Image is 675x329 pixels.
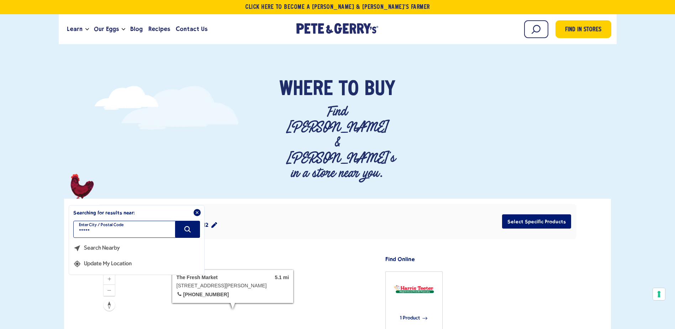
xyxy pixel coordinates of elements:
span: Recipes [148,25,170,33]
span: Learn [67,25,83,33]
a: Blog [127,20,146,39]
button: Open the dropdown menu for Learn [85,28,89,31]
span: Contact Us [176,25,207,33]
span: To [339,79,359,100]
button: Your consent preferences for tracking technologies [653,288,665,300]
a: Find in Stores [555,20,611,38]
span: Our Eggs [94,25,119,33]
button: Open the dropdown menu for Our Eggs [122,28,125,31]
a: Our Eggs [91,20,122,39]
a: Learn [64,20,85,39]
a: Contact Us [173,20,210,39]
span: Blog [130,25,143,33]
input: Search [524,20,548,38]
p: Find [PERSON_NAME] & [PERSON_NAME]'s in a store near you. [286,104,389,181]
a: Recipes [146,20,173,39]
span: Buy [364,79,395,100]
span: Where [279,79,333,100]
span: Find in Stores [565,25,601,35]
